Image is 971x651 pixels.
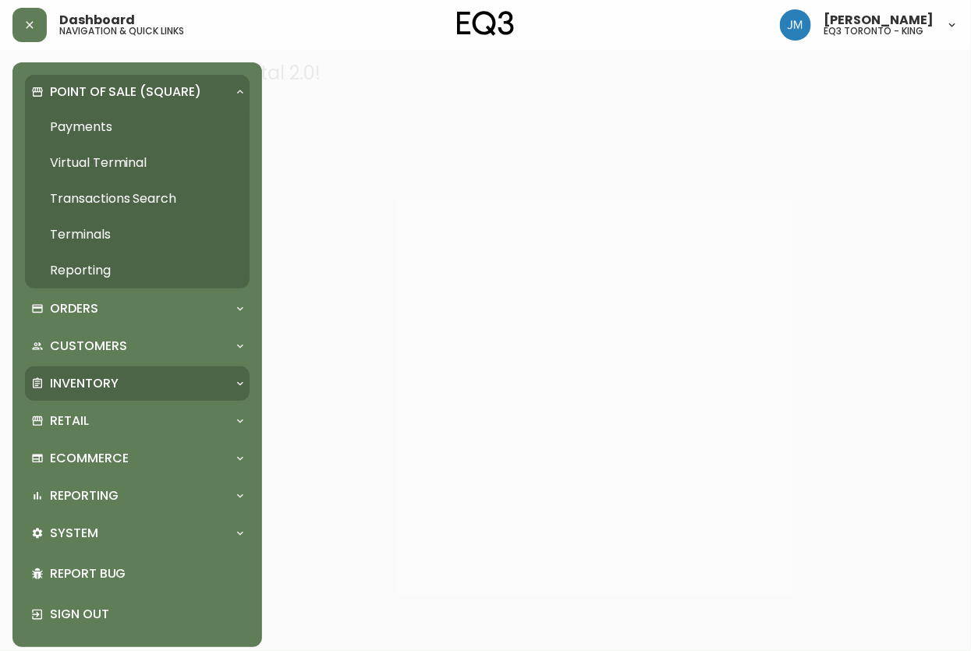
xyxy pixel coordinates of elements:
[25,516,250,550] div: System
[25,145,250,181] a: Virtual Terminal
[780,9,811,41] img: b88646003a19a9f750de19192e969c24
[50,300,98,317] p: Orders
[25,292,250,326] div: Orders
[50,487,119,504] p: Reporting
[50,450,129,467] p: Ecommerce
[50,338,127,355] p: Customers
[50,525,98,542] p: System
[25,441,250,476] div: Ecommerce
[50,606,243,623] p: Sign Out
[25,479,250,513] div: Reporting
[25,554,250,594] div: Report Bug
[25,594,250,635] div: Sign Out
[50,412,89,430] p: Retail
[25,253,250,288] a: Reporting
[25,181,250,217] a: Transactions Search
[824,14,934,27] span: [PERSON_NAME]
[50,83,201,101] p: Point of Sale (Square)
[25,329,250,363] div: Customers
[25,366,250,401] div: Inventory
[25,217,250,253] a: Terminals
[25,109,250,145] a: Payments
[50,565,243,582] p: Report Bug
[457,11,515,36] img: logo
[25,75,250,109] div: Point of Sale (Square)
[25,404,250,438] div: Retail
[59,14,135,27] span: Dashboard
[50,375,119,392] p: Inventory
[59,27,184,36] h5: navigation & quick links
[824,27,923,36] h5: eq3 toronto - king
